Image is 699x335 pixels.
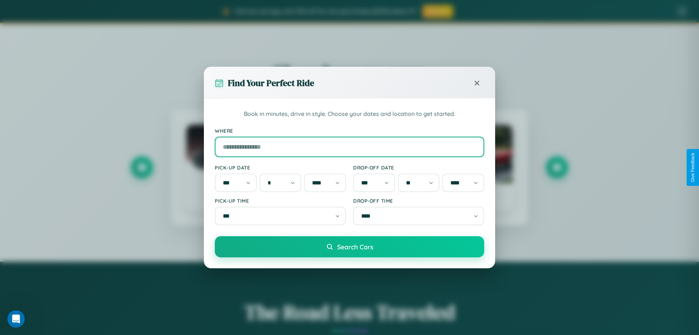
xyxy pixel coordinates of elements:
p: Book in minutes, drive in style. Choose your dates and location to get started. [215,109,484,119]
h3: Find Your Perfect Ride [228,77,314,89]
label: Pick-up Time [215,198,346,204]
span: Search Cars [337,243,373,251]
label: Drop-off Time [353,198,484,204]
label: Pick-up Date [215,164,346,171]
button: Search Cars [215,236,484,257]
label: Where [215,128,484,134]
label: Drop-off Date [353,164,484,171]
